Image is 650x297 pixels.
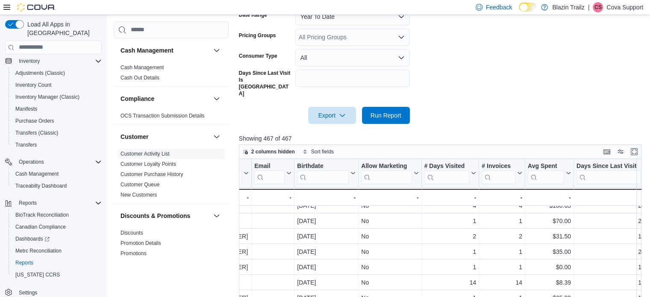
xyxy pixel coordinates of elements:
[12,128,62,138] a: Transfers (Classic)
[114,228,229,262] div: Discounts & Promotions
[15,56,102,66] span: Inventory
[121,151,170,157] a: Customer Activity List
[212,94,222,104] button: Compliance
[114,62,229,86] div: Cash Management
[121,240,161,246] a: Promotion Details
[371,111,401,120] span: Run Report
[9,67,105,79] button: Adjustments (Classic)
[9,180,105,192] button: Traceabilty Dashboard
[308,107,356,124] button: Export
[12,222,69,232] a: Canadian Compliance
[12,128,102,138] span: Transfers (Classic)
[15,182,67,189] span: Traceabilty Dashboard
[19,289,37,296] span: Settings
[629,147,639,157] button: Enter fullscreen
[9,91,105,103] button: Inventory Manager (Classic)
[12,246,65,256] a: Metrc Reconciliation
[12,234,53,244] a: Dashboards
[9,139,105,151] button: Transfers
[194,192,249,203] div: -
[15,223,66,230] span: Canadian Compliance
[121,192,157,198] a: New Customers
[12,210,72,220] a: BioTrack Reconciliation
[114,111,229,124] div: Compliance
[19,200,37,206] span: Reports
[15,56,43,66] button: Inventory
[121,161,176,167] a: Customer Loyalty Points
[361,192,418,203] div: -
[313,107,351,124] span: Export
[295,8,410,25] button: Year To Date
[12,210,102,220] span: BioTrack Reconciliation
[121,161,176,168] span: Customer Loyalty Points
[482,192,522,203] div: -
[593,2,603,12] div: Cova Support
[15,82,52,88] span: Inventory Count
[12,270,102,280] span: Washington CCRS
[15,235,50,242] span: Dashboards
[519,3,537,12] input: Dark Mode
[15,70,65,76] span: Adjustments (Classic)
[15,118,54,124] span: Purchase Orders
[121,64,164,71] span: Cash Management
[121,46,210,55] button: Cash Management
[12,222,102,232] span: Canadian Compliance
[12,169,102,179] span: Cash Management
[12,68,68,78] a: Adjustments (Classic)
[121,94,154,103] h3: Compliance
[2,197,105,209] button: Reports
[121,212,190,220] h3: Discounts & Promotions
[12,181,102,191] span: Traceabilty Dashboard
[239,53,277,59] label: Consumer Type
[552,2,584,12] p: Blazin Trailz
[239,134,646,143] p: Showing 467 of 467
[239,147,298,157] button: 2 columns hidden
[121,212,210,220] button: Discounts & Promotions
[121,94,210,103] button: Compliance
[12,140,40,150] a: Transfers
[121,112,205,119] span: OCS Transaction Submission Details
[9,269,105,281] button: [US_STATE] CCRS
[121,250,147,257] span: Promotions
[15,247,62,254] span: Metrc Reconciliation
[12,140,102,150] span: Transfers
[15,94,79,100] span: Inventory Manager (Classic)
[9,233,105,245] a: Dashboards
[121,250,147,256] a: Promotions
[12,104,41,114] a: Manifests
[12,169,62,179] a: Cash Management
[212,211,222,221] button: Discounts & Promotions
[212,132,222,142] button: Customer
[594,2,602,12] span: CS
[19,159,44,165] span: Operations
[15,129,58,136] span: Transfers (Classic)
[12,80,102,90] span: Inventory Count
[9,79,105,91] button: Inventory Count
[299,147,337,157] button: Sort fields
[12,92,102,102] span: Inventory Manager (Classic)
[9,257,105,269] button: Reports
[295,49,410,66] button: All
[121,230,143,236] a: Discounts
[12,234,102,244] span: Dashboards
[588,2,590,12] p: |
[17,3,56,12] img: Cova
[114,149,229,203] div: Customer
[251,148,295,155] span: 2 columns hidden
[212,45,222,56] button: Cash Management
[15,259,33,266] span: Reports
[311,148,334,155] span: Sort fields
[121,229,143,236] span: Discounts
[362,107,410,124] button: Run Report
[121,171,183,177] a: Customer Purchase History
[15,106,37,112] span: Manifests
[12,246,102,256] span: Metrc Reconciliation
[9,245,105,257] button: Metrc Reconciliation
[15,271,60,278] span: [US_STATE] CCRS
[15,157,102,167] span: Operations
[9,103,105,115] button: Manifests
[12,92,83,102] a: Inventory Manager (Classic)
